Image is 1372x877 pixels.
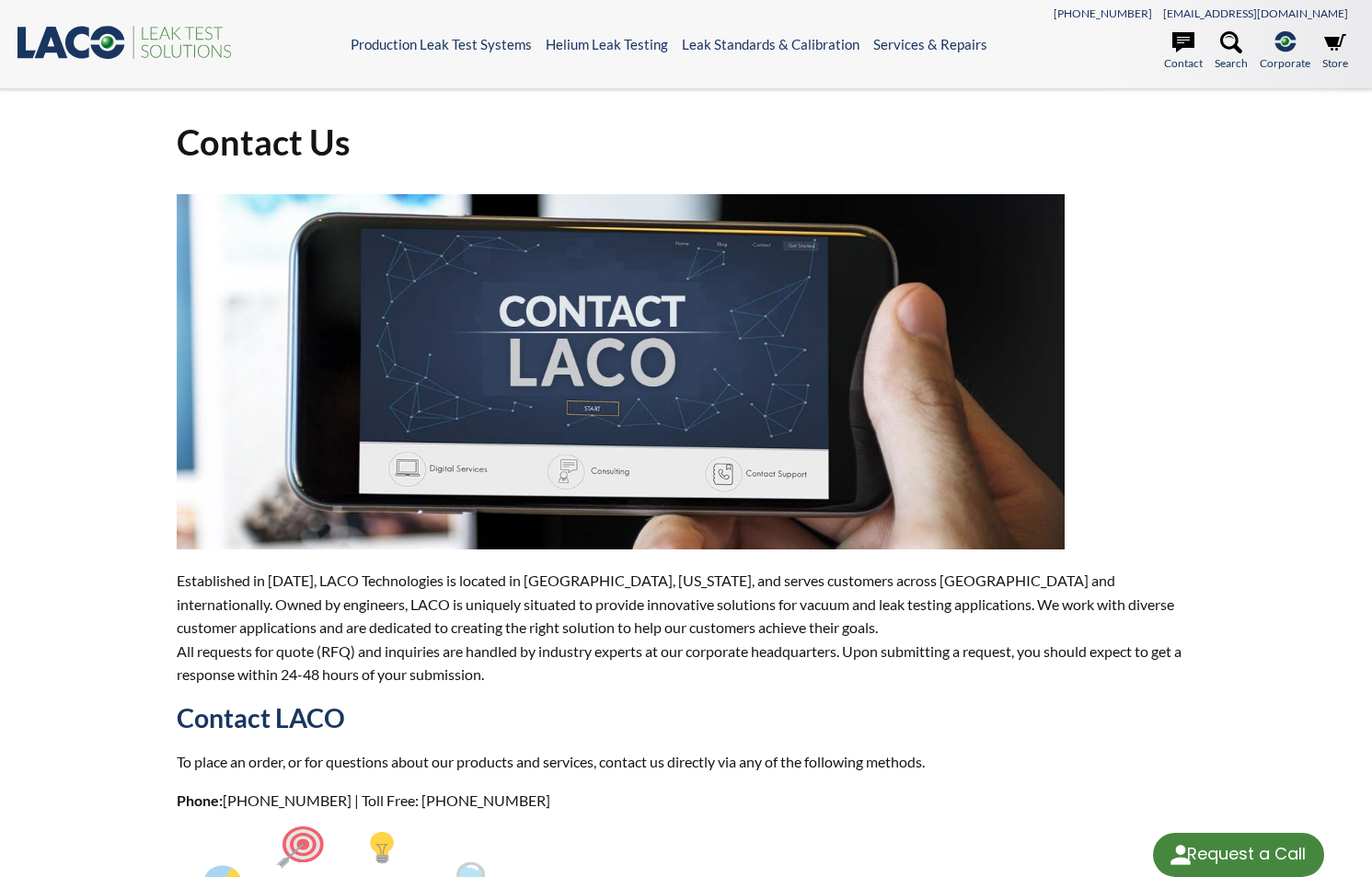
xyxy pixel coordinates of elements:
[177,569,1195,687] p: Established in [DATE], LACO Technologies is located in [GEOGRAPHIC_DATA], [US_STATE], and serves ...
[1153,833,1324,877] div: Request a Call
[177,791,223,809] strong: Phone:
[873,36,987,52] a: Services & Repairs
[1054,6,1152,20] a: [PHONE_NUMBER]
[1322,31,1348,72] a: Store
[1166,840,1195,870] img: round button
[546,36,668,52] a: Helium Leak Testing
[1164,31,1203,72] a: Contact
[351,36,532,52] a: Production Leak Test Systems
[1187,833,1306,875] div: Request a Call
[1215,31,1248,72] a: Search
[177,789,1195,813] p: [PHONE_NUMBER] | Toll Free: [PHONE_NUMBER]
[177,120,1195,165] h1: Contact Us
[177,194,1065,549] img: ContactUs.jpg
[1163,6,1348,20] a: [EMAIL_ADDRESS][DOMAIN_NAME]
[177,750,1195,774] p: To place an order, or for questions about our products and services, contact us directly via any ...
[682,36,859,52] a: Leak Standards & Calibration
[1260,54,1310,72] span: Corporate
[177,702,345,733] strong: Contact LACO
